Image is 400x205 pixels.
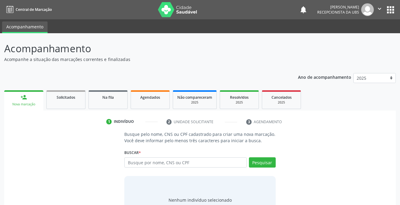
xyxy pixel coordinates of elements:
[317,10,359,15] span: Recepcionista da UBS
[16,7,52,12] span: Central de Marcação
[317,5,359,10] div: [PERSON_NAME]
[177,95,212,100] span: Não compareceram
[106,119,112,124] div: 1
[266,100,296,105] div: 2025
[8,102,39,107] div: Nova marcação
[140,95,160,100] span: Agendados
[374,3,385,16] button: 
[124,131,275,144] p: Busque pelo nome, CNS ou CPF cadastrado para criar uma nova marcação. Você deve informar pelo men...
[376,5,383,12] i: 
[4,41,278,56] p: Acompanhamento
[20,94,27,101] div: person_add
[230,95,249,100] span: Resolvidos
[249,157,276,168] button: Pesquisar
[224,100,254,105] div: 2025
[57,95,75,100] span: Solicitados
[124,157,247,168] input: Busque por nome, CNS ou CPF
[124,148,141,157] label: Buscar
[4,5,52,14] a: Central de Marcação
[361,3,374,16] img: img
[2,21,48,33] a: Acompanhamento
[271,95,292,100] span: Cancelados
[169,197,232,203] div: Nenhum indivíduo selecionado
[298,73,351,81] p: Ano de acompanhamento
[299,5,308,14] button: notifications
[385,5,396,15] button: apps
[102,95,114,100] span: Na fila
[177,100,212,105] div: 2025
[114,119,134,124] div: Indivíduo
[4,56,278,62] p: Acompanhe a situação das marcações correntes e finalizadas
